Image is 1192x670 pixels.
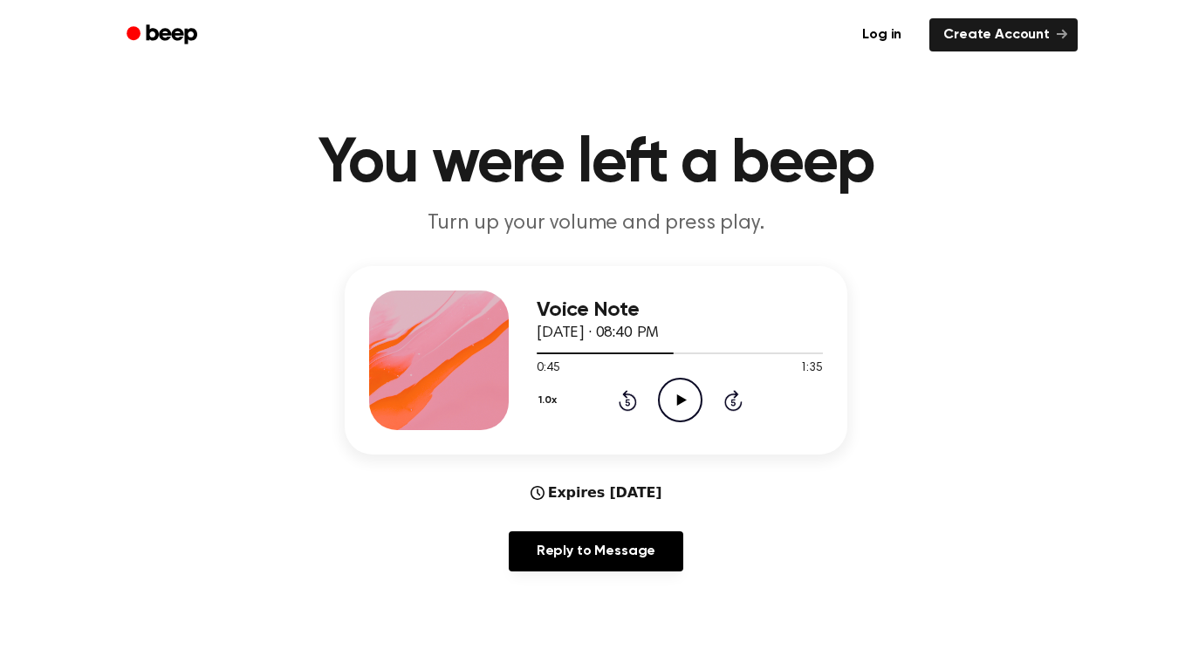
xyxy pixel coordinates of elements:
h1: You were left a beep [149,133,1043,195]
span: [DATE] · 08:40 PM [537,325,659,341]
p: Turn up your volume and press play. [261,209,931,238]
span: 1:35 [800,359,823,378]
button: 1.0x [537,386,563,415]
a: Create Account [929,18,1078,51]
a: Reply to Message [509,531,683,571]
h3: Voice Note [537,298,823,322]
a: Log in [845,15,919,55]
a: Beep [114,18,213,52]
span: 0:45 [537,359,559,378]
div: Expires [DATE] [531,482,662,503]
